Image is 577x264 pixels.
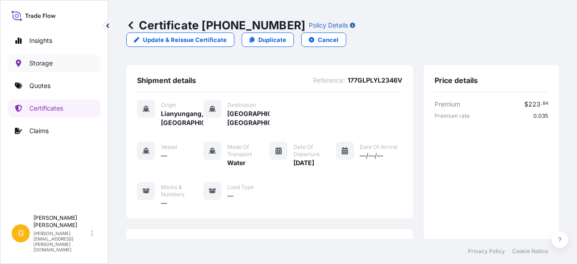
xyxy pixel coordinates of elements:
a: Certificates [8,99,101,117]
p: Claims [29,126,49,135]
span: — [161,151,167,160]
span: —/—/— [360,151,383,160]
span: 0.035 [533,112,548,120]
p: Cancel [318,35,339,44]
span: 84 [543,102,548,105]
span: Shipment details [137,76,196,85]
span: Premium [435,100,460,109]
span: Water [227,158,246,167]
span: Reference : [313,76,345,85]
p: Duplicate [258,35,286,44]
span: Mode of Transport [227,144,270,158]
span: 177GLPLYL2346V [348,76,402,85]
span: G [18,229,24,238]
span: Price details [435,76,478,85]
span: [DATE] [293,158,314,167]
a: Storage [8,54,101,72]
a: Insights [8,32,101,50]
span: Marks & Numbers [161,184,203,198]
p: Certificates [29,104,63,113]
span: 223 [528,101,540,107]
p: Insights [29,36,52,45]
a: Claims [8,122,101,140]
span: . [541,102,542,105]
p: Quotes [29,81,50,90]
span: Origin [161,102,176,109]
span: Premium rate [435,112,470,120]
span: Vessel [161,144,177,151]
p: Policy Details [309,21,348,30]
span: Date of Arrival [360,144,398,151]
span: — [227,191,234,200]
a: Duplicate [242,32,294,47]
span: $ [524,101,528,107]
span: Date of Departure [293,144,336,158]
span: Load Type [227,184,254,191]
span: — [161,199,167,208]
button: Cancel [301,32,346,47]
a: Cookie Notice [512,248,548,255]
a: Quotes [8,77,101,95]
span: Lianyungang, [GEOGRAPHIC_DATA] [161,109,203,127]
span: Destination [227,102,256,109]
p: [PERSON_NAME][EMAIL_ADDRESS][PERSON_NAME][DOMAIN_NAME] [33,231,89,252]
p: [PERSON_NAME] [PERSON_NAME] [33,214,89,229]
p: Storage [29,59,53,68]
a: Update & Reissue Certificate [126,32,234,47]
p: Update & Reissue Certificate [143,35,227,44]
span: [GEOGRAPHIC_DATA], [GEOGRAPHIC_DATA] [227,109,270,127]
a: Privacy Policy [468,248,505,255]
p: Certificate [PHONE_NUMBER] [126,18,305,32]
